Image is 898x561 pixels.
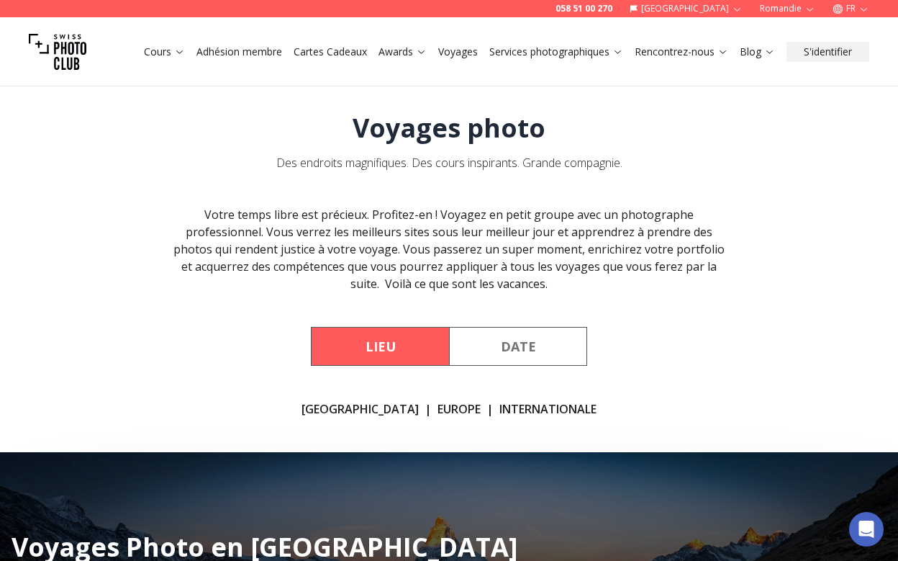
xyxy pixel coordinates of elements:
[484,42,629,62] button: Services photographiques
[378,45,427,59] a: Awards
[276,155,622,171] span: Des endroits magnifiques. Des cours inspirants. Grande compagnie.
[353,114,545,143] h1: Voyages photo
[849,512,884,547] div: Open Intercom Messenger
[449,327,587,366] button: By Date
[786,42,869,62] button: S'identifier
[740,45,775,59] a: Blog
[438,45,478,59] a: Voyages
[144,45,185,59] a: Cours
[635,45,728,59] a: Rencontrez-nous
[138,42,191,62] button: Cours
[555,3,612,14] a: 058 51 00 270
[311,327,449,366] button: By Location
[301,400,597,418] div: | |
[301,400,419,418] a: [GEOGRAPHIC_DATA]
[196,45,282,59] a: Adhésion membre
[734,42,781,62] button: Blog
[173,206,725,292] div: Votre temps libre est précieux. Profitez-en ! Voyagez en petit groupe avec un photographe profess...
[191,42,288,62] button: Adhésion membre
[294,45,367,59] a: Cartes Cadeaux
[432,42,484,62] button: Voyages
[311,327,587,366] div: Course filter
[437,400,481,418] a: Europe
[288,42,373,62] button: Cartes Cadeaux
[373,42,432,62] button: Awards
[29,23,86,81] img: Swiss photo club
[629,42,734,62] button: Rencontrez-nous
[499,400,597,418] a: Internationale
[489,45,623,59] a: Services photographiques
